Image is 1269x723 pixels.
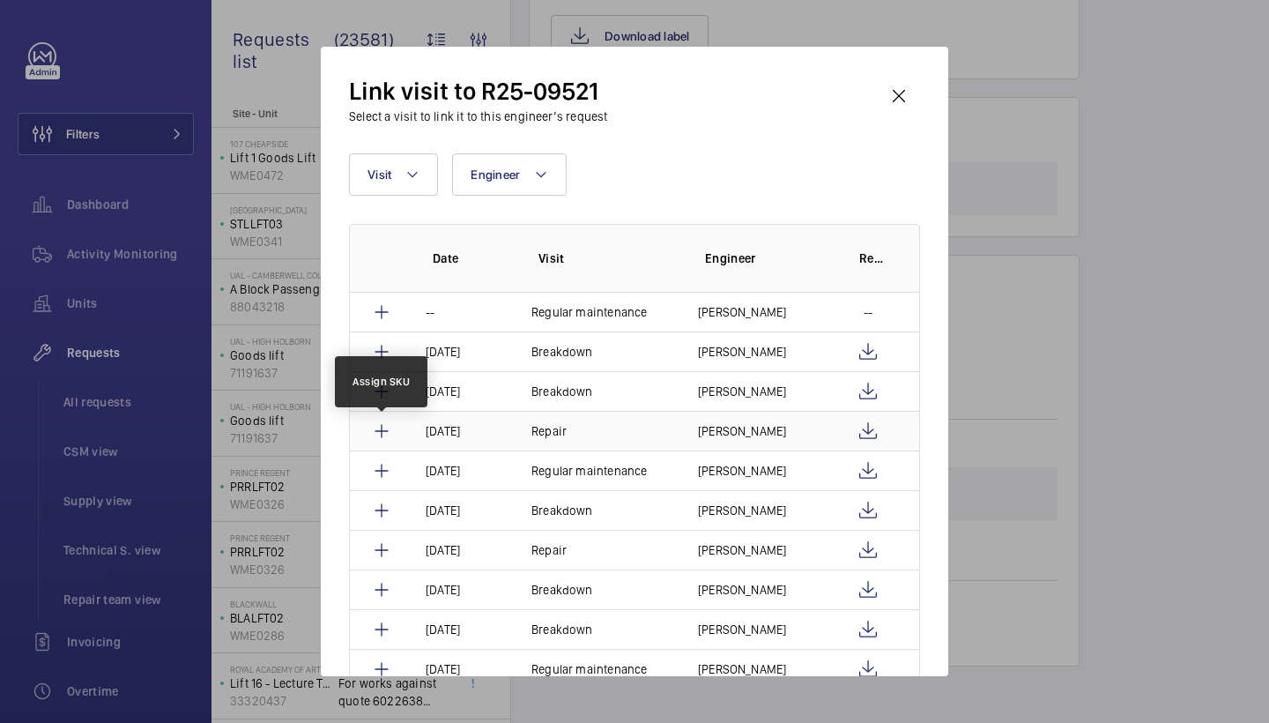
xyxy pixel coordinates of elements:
p: Report [859,250,884,267]
p: Breakdown [531,502,593,519]
p: [DATE] [426,502,460,519]
p: [DATE] [426,621,460,638]
p: [PERSON_NAME] [698,422,786,440]
p: [DATE] [426,462,460,480]
h2: Link visit to R25-09521 [349,75,607,108]
p: [DATE] [426,660,460,678]
h3: Select a visit to link it to this engineer’s request [349,108,607,125]
p: Regular maintenance [531,660,647,678]
p: Breakdown [531,581,593,599]
p: Engineer [705,250,831,267]
p: [PERSON_NAME] [698,343,786,361]
p: [PERSON_NAME] [698,581,786,599]
p: -- [864,303,872,321]
p: Repair [531,422,567,440]
button: Visit [349,153,438,196]
p: Breakdown [531,383,593,400]
span: Engineer [471,168,520,182]
p: -- [426,303,434,321]
p: [DATE] [426,541,460,559]
p: Visit [538,250,677,267]
p: [DATE] [426,581,460,599]
p: Breakdown [531,343,593,361]
div: Assign SKU [352,374,410,390]
p: Regular maintenance [531,303,647,321]
button: Engineer [452,153,567,196]
p: [DATE] [426,422,460,440]
span: Visit [367,168,391,182]
p: [PERSON_NAME] [698,621,786,638]
p: [PERSON_NAME] [698,541,786,559]
p: [PERSON_NAME] [698,502,786,519]
p: Breakdown [531,621,593,638]
p: [DATE] [426,343,460,361]
p: Date [433,250,510,267]
p: Regular maintenance [531,462,647,480]
p: [PERSON_NAME] [698,660,786,678]
p: [DATE] [426,383,460,400]
p: [PERSON_NAME] [698,462,786,480]
p: Repair [531,541,567,559]
p: [PERSON_NAME] [698,383,786,400]
p: [PERSON_NAME] [698,303,786,321]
